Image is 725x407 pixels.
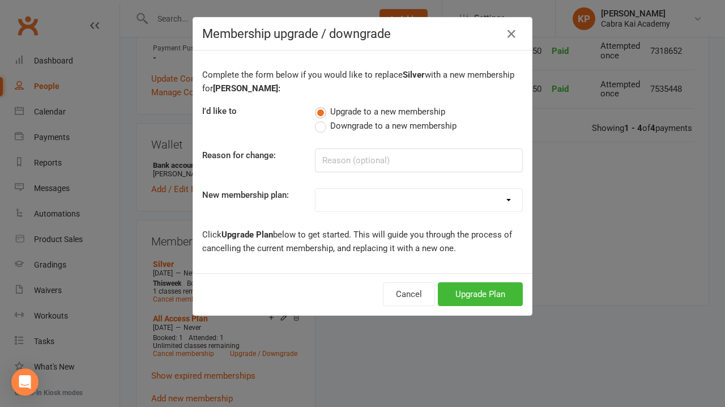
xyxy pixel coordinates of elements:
span: Downgrade to a new membership [330,119,457,131]
b: [PERSON_NAME]: [213,83,280,94]
label: Reason for change: [202,149,276,162]
label: New membership plan: [202,188,289,202]
b: Upgrade Plan [221,230,273,240]
label: I'd like to [202,104,237,118]
h4: Membership upgrade / downgrade [202,27,523,41]
div: Open Intercom Messenger [11,368,39,396]
p: Complete the form below if you would like to replace with a new membership for [202,68,523,95]
input: Reason (optional) [315,149,523,172]
b: Silver [403,70,425,80]
button: Close [502,25,521,43]
button: Upgrade Plan [438,282,523,306]
button: Cancel [383,282,435,306]
span: Upgrade to a new membership [330,105,445,117]
p: Click below to get started. This will guide you through the process of cancelling the current mem... [202,228,523,255]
